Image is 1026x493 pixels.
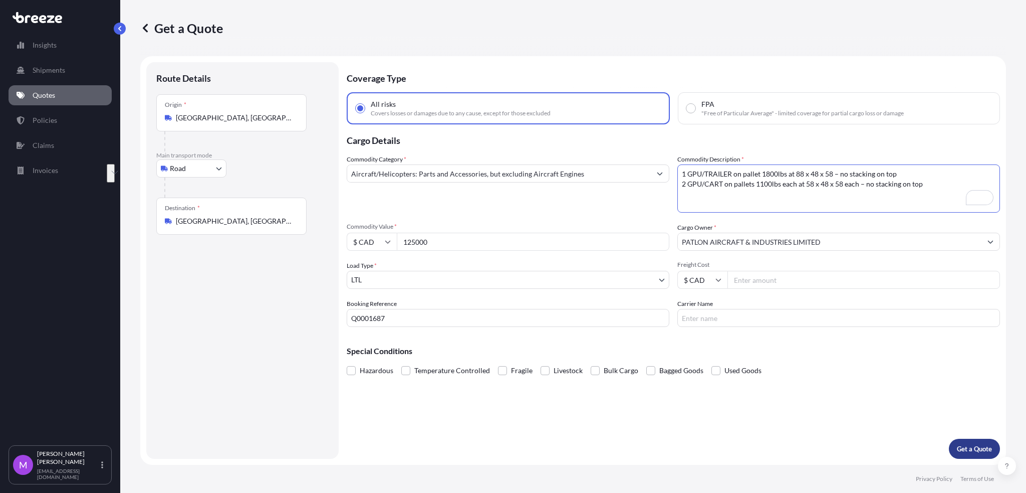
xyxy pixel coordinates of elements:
span: Commodity Value [347,223,669,231]
input: Origin [176,113,294,123]
input: Destination [176,216,294,226]
span: Used Goods [724,363,761,378]
span: Temperature Controlled [414,363,490,378]
input: Full name [678,233,981,251]
a: Privacy Policy [916,475,952,483]
a: Quotes [9,85,112,105]
a: Claims [9,135,112,155]
p: Invoices [33,166,58,176]
p: Get a Quote [957,444,992,454]
span: All risks [371,99,396,109]
input: All risksCovers losses or damages due to any cause, except for those excluded [356,104,365,113]
span: FPA [701,99,714,109]
p: Special Conditions [347,347,1000,355]
span: Freight Cost [677,261,1000,269]
p: Main transport mode [156,151,329,159]
p: Cargo Details [347,124,1000,154]
a: Policies [9,110,112,130]
input: Enter name [677,309,1000,327]
span: M [19,460,28,470]
p: Claims [33,140,54,150]
span: "Free of Particular Average" - limited coverage for partial cargo loss or damage [701,109,904,117]
span: Hazardous [360,363,393,378]
input: FPA"Free of Particular Average" - limited coverage for partial cargo loss or damage [686,104,695,113]
span: LTL [351,275,362,285]
label: Commodity Category [347,154,406,165]
input: Select a commodity type [347,165,651,183]
span: Covers losses or damages due to any cause, except for those excluded [371,109,551,117]
p: [EMAIL_ADDRESS][DOMAIN_NAME] [37,468,99,480]
label: Booking Reference [347,299,397,309]
span: Bulk Cargo [604,363,638,378]
a: Invoices [9,160,112,181]
p: Shipments [33,65,65,75]
span: Livestock [554,363,583,378]
div: Origin [165,101,186,109]
input: Your internal reference [347,309,669,327]
label: Commodity Description [677,154,744,165]
button: Show suggestions [651,165,669,183]
p: Policies [33,115,57,125]
textarea: To enrich screen reader interactions, please activate Accessibility in Grammarly extension settings [677,165,1000,213]
label: Cargo Owner [677,223,716,233]
button: Get a Quote [949,439,1000,459]
a: Insights [9,35,112,55]
input: Enter amount [727,271,1000,289]
p: Quotes [33,90,55,100]
span: Bagged Goods [659,363,703,378]
button: LTL [347,271,669,289]
label: Carrier Name [677,299,713,309]
div: Destination [165,204,200,212]
button: Show suggestions [981,233,999,251]
span: Load Type [347,261,377,271]
a: Terms of Use [960,475,994,483]
button: Select transport [156,159,226,178]
p: Insights [33,40,57,50]
input: Type amount [397,233,669,251]
a: Shipments [9,60,112,80]
p: Get a Quote [140,20,223,36]
p: Coverage Type [347,62,1000,92]
span: Road [170,163,186,174]
p: Route Details [156,72,211,84]
p: [PERSON_NAME] [PERSON_NAME] [37,450,99,466]
span: Fragile [511,363,533,378]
